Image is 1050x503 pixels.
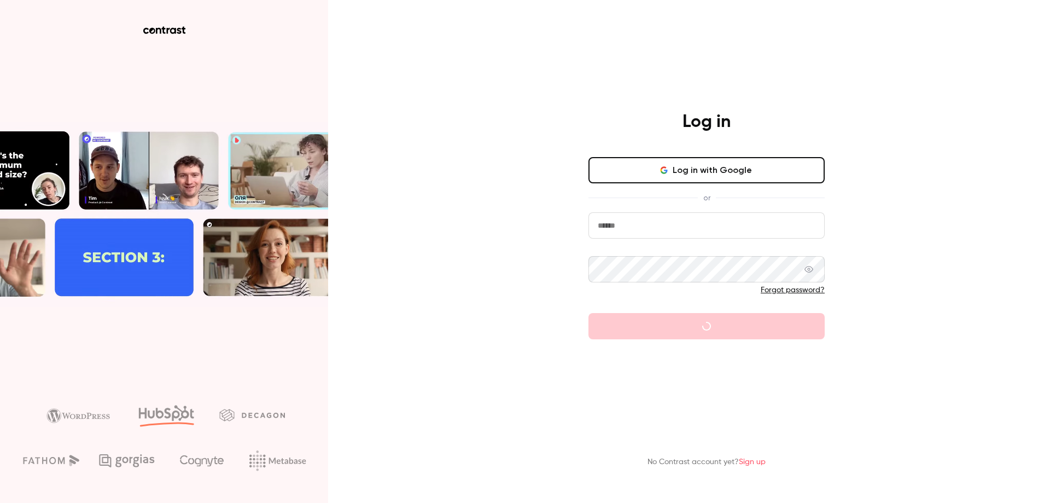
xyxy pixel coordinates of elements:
[682,111,731,133] h4: Log in
[761,286,825,294] a: Forgot password?
[588,157,825,183] button: Log in with Google
[739,458,766,466] a: Sign up
[219,409,285,421] img: decagon
[647,456,766,468] p: No Contrast account yet?
[698,192,716,204] span: or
